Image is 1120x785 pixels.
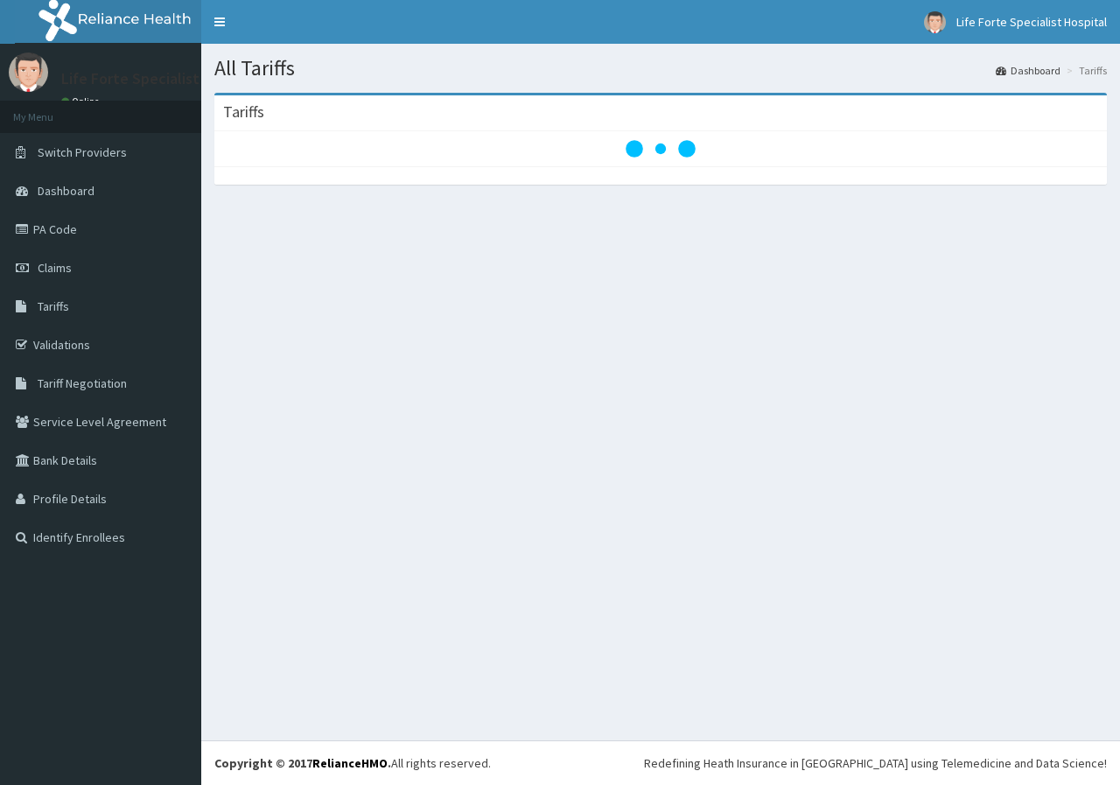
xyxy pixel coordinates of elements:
span: Switch Providers [38,144,127,160]
img: User Image [924,11,946,33]
a: Dashboard [996,63,1060,78]
a: Online [61,95,103,108]
svg: audio-loading [626,114,696,184]
h1: All Tariffs [214,57,1107,80]
span: Dashboard [38,183,94,199]
span: Tariff Negotiation [38,375,127,391]
span: Claims [38,260,72,276]
li: Tariffs [1062,63,1107,78]
span: Life Forte Specialist Hospital [956,14,1107,30]
footer: All rights reserved. [201,740,1120,785]
a: RelianceHMO [312,755,388,771]
span: Tariffs [38,298,69,314]
img: User Image [9,53,48,92]
h3: Tariffs [223,104,264,120]
p: Life Forte Specialist Hospital [61,71,261,87]
div: Redefining Heath Insurance in [GEOGRAPHIC_DATA] using Telemedicine and Data Science! [644,754,1107,772]
strong: Copyright © 2017 . [214,755,391,771]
